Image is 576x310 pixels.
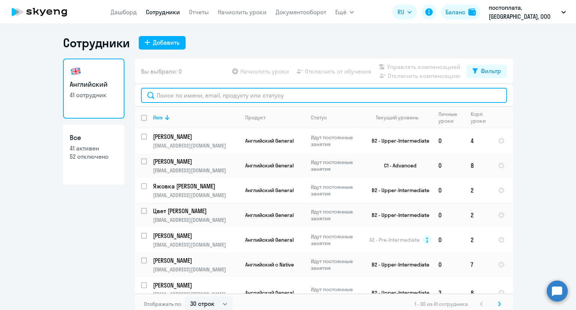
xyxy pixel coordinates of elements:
td: 0 [432,227,465,252]
span: Английский General [245,187,294,194]
input: Поиск по имени, email, продукту или статусу [141,88,507,103]
span: Английский General [245,137,294,144]
p: [EMAIL_ADDRESS][DOMAIN_NAME] [153,192,239,199]
div: Корп. уроки [471,111,487,124]
a: [PERSON_NAME] [153,132,239,141]
span: Ещё [335,8,346,17]
div: Личные уроки [438,111,464,124]
div: Баланс [445,8,465,17]
button: Добавить [139,36,186,50]
p: [PERSON_NAME] [153,132,238,141]
h1: Сотрудники [63,35,130,50]
a: [PERSON_NAME] [153,256,239,265]
a: Все41 активен52 отключено [63,125,124,185]
td: 0 [432,252,465,277]
p: [EMAIL_ADDRESS][DOMAIN_NAME] [153,217,239,223]
div: Имя [153,114,163,121]
p: 52 отключено [70,152,118,161]
span: Английский General [245,289,294,296]
p: Цвет [PERSON_NAME] [153,207,238,215]
td: 0 [432,178,465,203]
span: Вы выбрали: 0 [141,67,182,76]
td: 0 [432,128,465,153]
td: B2 - Upper-Intermediate [363,277,432,308]
div: Продукт [245,114,304,121]
td: 2 [465,227,492,252]
img: english [70,65,82,77]
td: B2 - Upper-Intermediate [363,178,432,203]
td: 3 [432,277,465,308]
p: Идут постоянные занятия [311,159,362,172]
p: постоплата, [GEOGRAPHIC_DATA], ООО [489,3,558,21]
span: 1 - 30 из 41 сотрудника [414,301,468,307]
p: [EMAIL_ADDRESS][DOMAIN_NAME] [153,266,239,273]
a: [PERSON_NAME] [153,281,239,289]
p: Идут постоянные занятия [311,184,362,197]
p: 41 сотрудник [70,91,118,99]
span: Отображать по: [144,301,182,307]
span: A2 - Pre-Intermediate [369,236,420,243]
a: Яжовка [PERSON_NAME] [153,182,239,190]
p: [EMAIL_ADDRESS][DOMAIN_NAME] [153,241,239,248]
p: [EMAIL_ADDRESS][DOMAIN_NAME] [153,142,239,149]
span: Английский General [245,162,294,169]
td: B2 - Upper-Intermediate [363,128,432,153]
button: Фильтр [466,65,507,78]
p: Яжовка [PERSON_NAME] [153,182,238,190]
a: Дашборд [111,8,137,16]
button: Ещё [335,5,354,20]
button: RU [392,5,417,20]
span: RU [397,8,404,17]
td: 8 [465,277,492,308]
span: Английский General [245,212,294,218]
span: Английский с Native [245,261,294,268]
td: 0 [432,153,465,178]
button: Балансbalance [441,5,480,20]
a: Отчеты [189,8,209,16]
div: Текущий уровень [376,114,418,121]
div: Корп. уроки [471,111,492,124]
p: Идут постоянные занятия [311,286,362,299]
p: [PERSON_NAME] [153,157,238,166]
button: постоплата, [GEOGRAPHIC_DATA], ООО [485,3,570,21]
p: [PERSON_NAME] [153,256,238,265]
a: Начислить уроки [218,8,267,16]
p: Идут постоянные занятия [311,208,362,222]
p: 41 активен [70,144,118,152]
td: B2 - Upper-Intermediate [363,203,432,227]
p: Идут постоянные занятия [311,258,362,271]
td: B2 - Upper-Intermediate [363,252,432,277]
p: [PERSON_NAME] [153,281,238,289]
td: 4 [465,128,492,153]
div: Добавить [153,38,180,47]
p: [EMAIL_ADDRESS][DOMAIN_NAME] [153,167,239,174]
p: [PERSON_NAME] [153,232,238,240]
div: Продукт [245,114,265,121]
td: 8 [465,153,492,178]
td: 2 [465,203,492,227]
div: Фильтр [481,66,501,75]
a: Английский41 сотрудник [63,59,124,119]
p: [EMAIL_ADDRESS][PERSON_NAME][DOMAIN_NAME] [153,291,239,304]
td: 0 [432,203,465,227]
p: Идут постоянные занятия [311,134,362,147]
div: Статус [311,114,327,121]
a: [PERSON_NAME] [153,157,239,166]
a: [PERSON_NAME] [153,232,239,240]
div: Имя [153,114,239,121]
h3: Английский [70,80,118,89]
td: 7 [465,252,492,277]
p: Идут постоянные занятия [311,233,362,247]
span: Английский General [245,236,294,243]
div: Личные уроки [438,111,459,124]
img: balance [468,8,476,16]
a: Сотрудники [146,8,180,16]
td: 2 [465,178,492,203]
div: Статус [311,114,362,121]
div: Текущий уровень [369,114,432,121]
a: Документооборот [276,8,326,16]
a: Цвет [PERSON_NAME] [153,207,239,215]
h3: Все [70,133,118,143]
td: C1 - Advanced [363,153,432,178]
